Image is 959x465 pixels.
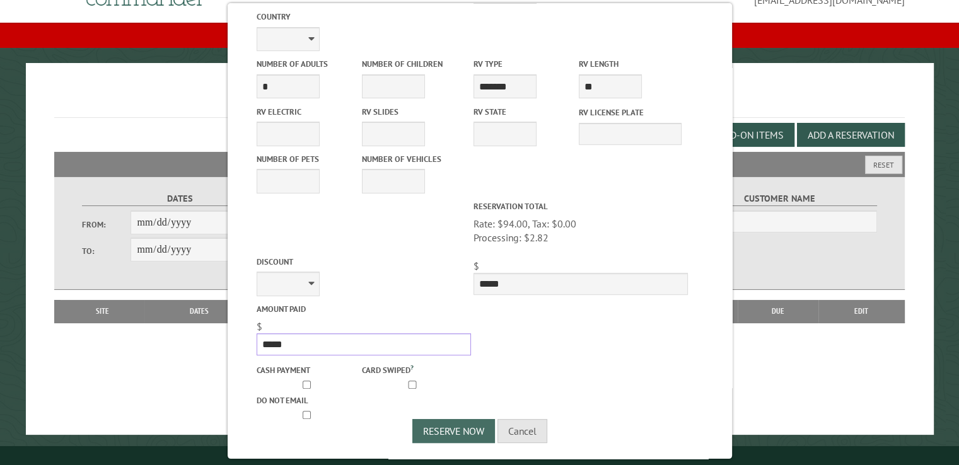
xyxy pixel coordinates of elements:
label: Customer Name [682,192,878,206]
label: Number of Pets [256,153,359,165]
span: Rate: $94.00, Tax: $0.00 [473,217,687,245]
label: RV State [473,106,576,118]
label: RV License Plate [579,106,682,118]
h2: Filters [54,152,905,176]
label: Card swiped [361,362,464,376]
th: Dates [144,300,254,323]
button: Cancel [497,419,547,443]
th: Due [738,300,818,323]
label: RV Length [579,58,682,70]
label: RV Type [473,58,576,70]
label: Country [256,11,470,23]
button: Add a Reservation [797,123,905,147]
button: Reset [865,156,902,174]
label: Number of Adults [256,58,359,70]
th: Site [61,300,144,323]
label: From: [82,219,131,231]
h1: Reservations [54,83,905,118]
label: RV Slides [361,106,464,118]
button: Reserve Now [412,419,495,443]
label: Number of Children [361,58,464,70]
label: Dates [82,192,278,206]
label: Number of Vehicles [361,153,464,165]
label: Do not email [256,394,359,406]
label: To: [82,245,131,257]
button: Edit Add-on Items [686,123,794,147]
label: Cash payment [256,364,359,376]
label: RV Electric [256,106,359,118]
span: $ [473,260,479,272]
div: Processing: $2.82 [473,231,687,244]
label: Discount [256,256,470,268]
a: ? [410,363,413,372]
th: Edit [818,300,905,323]
small: © Campground Commander LLC. All rights reserved. [409,451,551,459]
span: $ [256,320,262,333]
label: Amount paid [256,303,470,315]
label: Reservation Total [473,200,687,212]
